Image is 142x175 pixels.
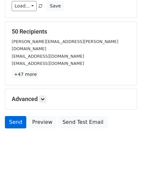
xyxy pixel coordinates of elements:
small: [EMAIL_ADDRESS][DOMAIN_NAME] [12,61,84,66]
button: Save [47,1,64,11]
h5: 50 Recipients [12,28,130,35]
a: Send [5,116,26,128]
a: Preview [28,116,57,128]
a: +47 more [12,70,39,79]
small: [EMAIL_ADDRESS][DOMAIN_NAME] [12,54,84,59]
a: Load... [12,1,37,11]
iframe: Chat Widget [110,144,142,175]
small: [PERSON_NAME][EMAIL_ADDRESS][PERSON_NAME][DOMAIN_NAME] [12,39,118,51]
a: Send Test Email [58,116,108,128]
h5: Advanced [12,95,130,103]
